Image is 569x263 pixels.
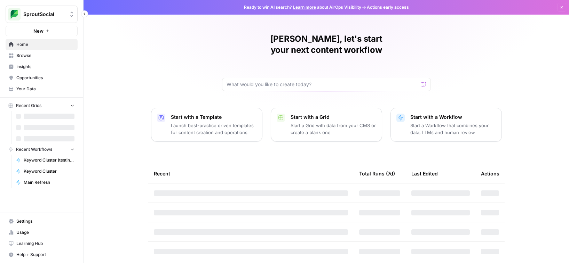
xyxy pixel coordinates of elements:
[367,4,409,10] span: Actions early access
[16,240,74,247] span: Learning Hub
[6,61,78,72] a: Insights
[410,122,496,136] p: Start a Workflow that combines your data, LLMs and human review
[24,168,74,174] span: Keyword Cluster
[23,11,65,18] span: SproutSocial
[6,50,78,61] a: Browse
[6,26,78,36] button: New
[481,164,499,183] div: Actions
[16,64,74,70] span: Insights
[171,114,256,121] p: Start with a Template
[359,164,395,183] div: Total Runs (7d)
[16,252,74,258] span: Help + Support
[8,8,21,20] img: SproutSocial Logo
[13,177,78,188] a: Main Refresh
[16,102,41,109] span: Recent Grids
[6,249,78,260] button: Help + Support
[6,144,78,155] button: Recent Workflows
[244,4,361,10] span: Ready to win AI search? about AirOps Visibility
[16,86,74,92] span: Your Data
[411,164,438,183] div: Last Edited
[271,108,382,142] button: Start with a GridStart a Grid with data from your CMS or create a blank one
[6,72,78,83] a: Opportunities
[16,218,74,224] span: Settings
[16,52,74,59] span: Browse
[24,179,74,186] span: Main Refresh
[6,83,78,94] a: Your Data
[16,146,52,153] span: Recent Workflows
[16,41,74,48] span: Home
[410,114,496,121] p: Start with a Workflow
[291,122,376,136] p: Start a Grid with data from your CMS or create a blank one
[24,157,74,163] span: Keyword Cluster (testing copy)
[6,39,78,50] a: Home
[6,227,78,238] a: Usage
[33,27,44,34] span: New
[227,81,418,88] input: What would you like to create today?
[151,108,262,142] button: Start with a TemplateLaunch best-practice driven templates for content creation and operations
[16,229,74,236] span: Usage
[154,164,348,183] div: Recent
[222,33,431,56] h1: [PERSON_NAME], let's start your next content workflow
[291,114,376,121] p: Start with a Grid
[293,5,316,10] a: Learn more
[16,75,74,81] span: Opportunities
[13,166,78,177] a: Keyword Cluster
[6,238,78,249] a: Learning Hub
[171,122,256,136] p: Launch best-practice driven templates for content creation and operations
[6,216,78,227] a: Settings
[6,100,78,111] button: Recent Grids
[6,6,78,23] button: Workspace: SproutSocial
[13,155,78,166] a: Keyword Cluster (testing copy)
[390,108,502,142] button: Start with a WorkflowStart a Workflow that combines your data, LLMs and human review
